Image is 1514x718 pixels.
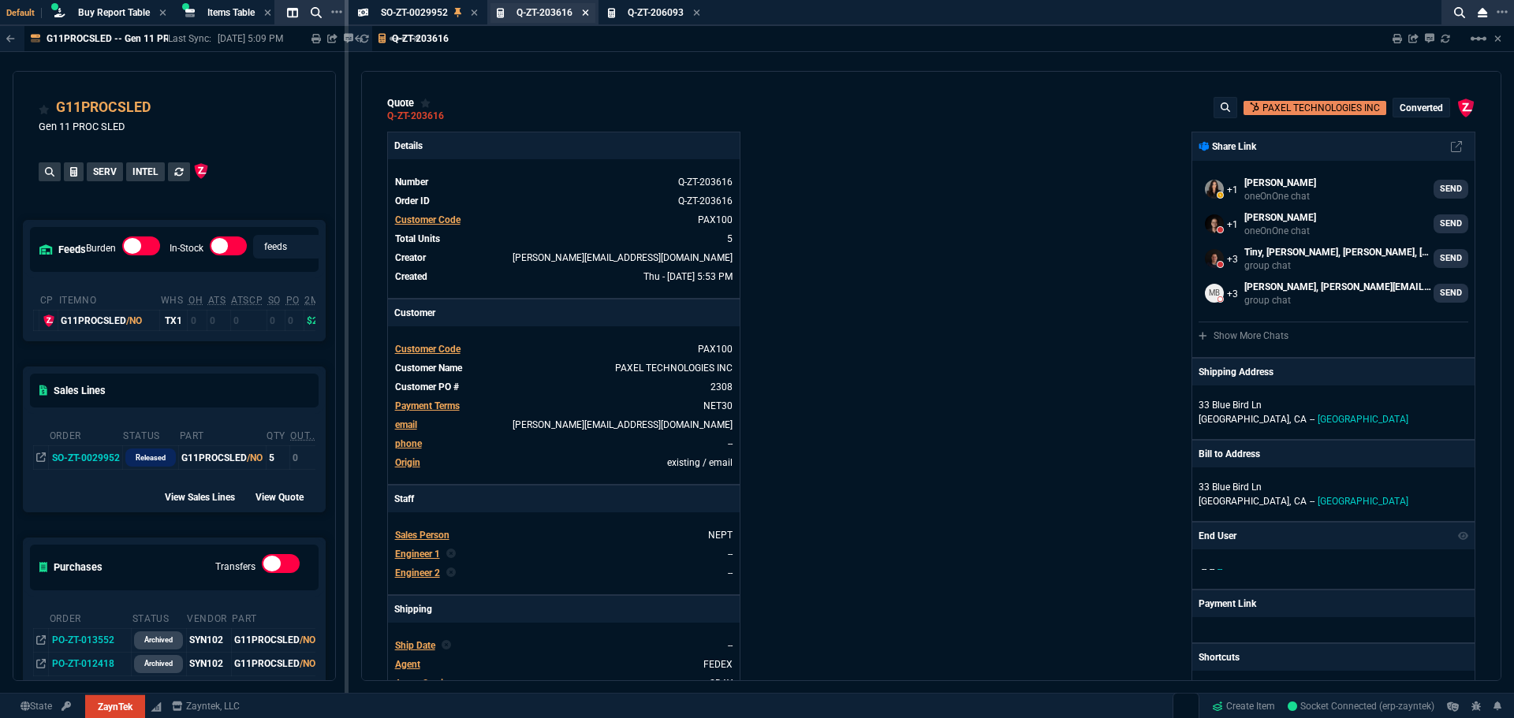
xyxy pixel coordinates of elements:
span: Ship Date [395,640,435,651]
nx-icon: Open New Tab [331,5,342,20]
div: Q-ZT-203616 [387,115,444,117]
a: 2DAY [710,678,733,689]
abbr: Avg cost of all PO invoices for 2 months [304,295,345,306]
span: -- [1310,414,1314,425]
td: SO-ZT-0029952 [49,445,122,469]
p: Released [136,452,166,464]
a: Origin [395,457,420,468]
p: Last Sync: [168,32,218,45]
tr: undefined [394,675,733,691]
span: [GEOGRAPHIC_DATA], [1199,496,1291,507]
td: G11PROCSLED [231,652,318,675]
a: sarah.costa@fornida.com,ryan.neptune@fornida.com [1199,173,1468,205]
nx-icon: Clear selected rep [446,547,456,561]
tr: undefined [394,527,733,543]
span: Agent Service [395,678,453,689]
label: Transfers [215,561,255,572]
th: WHS [160,288,188,311]
span: /NO [247,452,263,463]
nx-icon: Show/Hide End User to Customer [1458,529,1469,543]
tr: undefined [394,455,733,471]
a: 2308 [710,381,733,392]
span: -- [1218,564,1222,575]
p: Shipping [388,596,740,623]
span: SO-ZT-0029952 [381,7,448,18]
span: email [395,419,417,430]
a: PAX100 [698,214,733,225]
p: Share Link [1199,140,1256,154]
a: steven.huang@fornida.com,ryan.neptune@fornida.com [1199,208,1468,240]
span: Q-ZT-203616 [516,7,572,18]
a: ryan.neptune@fornida.com,carlos.ocampo@fornida.com,Brian.Over@fornida.com,steven.huang@fornida.com [1199,243,1468,274]
mat-icon: Example home icon [1469,29,1488,48]
p: PAXEL TECHNOLOGIES INC [1262,101,1380,115]
div: quote [387,97,431,110]
span: Created [395,271,427,282]
tr: undefined [394,231,733,247]
span: Payment Terms [395,400,460,411]
div: Add to Watchlist [420,97,431,110]
span: -- [1202,564,1206,575]
th: QTY [266,423,289,446]
p: Bill to Address [1199,447,1260,461]
td: 0 [267,311,285,330]
span: Customer PO # [395,381,459,392]
label: In-Stock [170,243,203,254]
p: converted [1400,102,1443,114]
p: G11PROCSLED -- Gen 11 PROC SLED [47,32,207,45]
nx-fornida-value: PO-ZT-013552 [52,633,129,647]
th: ItemNo [58,288,160,311]
tr: undefined [394,212,733,228]
nx-icon: Close Tab [264,7,271,20]
label: Burden [86,243,116,254]
span: Total Units [395,233,440,244]
mat-icon: Example home icon [388,29,407,48]
span: Engineer 2 [395,567,440,578]
th: Part [179,423,266,446]
span: PO-ZT-013552 [52,634,114,645]
h5: Sales Lines [39,383,106,398]
nx-icon: Clear selected rep [446,566,456,580]
td: G11PROCSLED [179,445,266,469]
nx-icon: Split Panels [281,3,304,22]
p: [PERSON_NAME] [1244,210,1316,225]
p: Shipping Address [1199,365,1273,379]
a: -- [728,567,733,578]
a: SEND [1434,180,1468,199]
span: [GEOGRAPHIC_DATA] [1318,414,1408,425]
nx-icon: Open In Opposite Panel [36,658,46,669]
nx-icon: Close Tab [693,7,700,20]
td: SYN102 [186,628,231,652]
td: SYN102 [186,652,231,675]
abbr: Total units in inventory. [188,295,203,306]
span: See Marketplace Order [678,177,733,188]
tr: undefined [394,565,733,581]
p: oneOnOne chat [1244,225,1316,237]
span: Sales Person [395,530,449,541]
div: View Sales Lines [165,489,249,504]
a: PAXEL TECHNOLOGIES INC [615,363,733,374]
a: FEDEX [703,659,733,670]
tr: undefined [394,341,733,357]
tr: undefined [394,546,733,562]
nx-icon: Search [1448,3,1471,22]
div: Burden [122,236,160,262]
p: [DATE] 5:09 PM [218,32,283,45]
a: Show More Chats [1199,330,1288,341]
a: G11PROCSLED [56,97,151,117]
p: archived [144,634,173,646]
abbr: Outstanding (To Ship) [290,430,315,441]
a: PxWjK6aL8HroSk0fAAD4 [1288,699,1434,713]
tr: undefined [394,379,733,395]
td: $2 [304,311,349,330]
th: Status [132,606,186,629]
tr: paul@paxel-tech.com [394,417,733,433]
abbr: ATS with all companies combined [231,295,263,306]
td: TX1 [160,311,188,330]
th: Status [122,423,178,446]
p: Staff [388,485,740,512]
h5: feeds [39,242,86,257]
a: Hide Workbench [1494,32,1501,45]
span: /NO [300,634,315,645]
